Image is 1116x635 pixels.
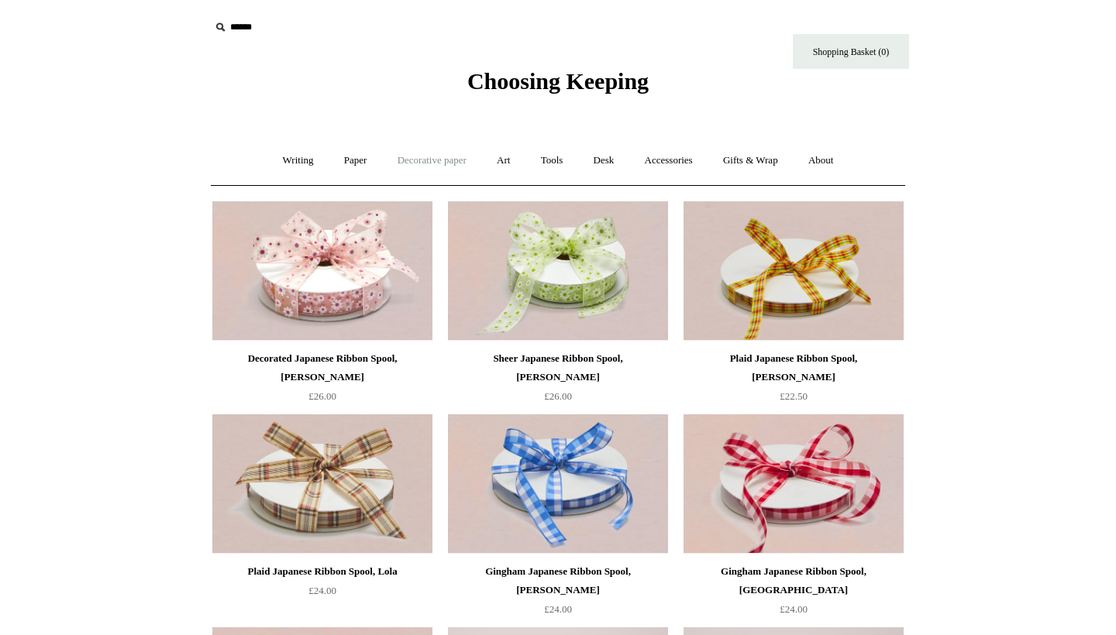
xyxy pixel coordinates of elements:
[448,414,668,554] a: Gingham Japanese Ribbon Spool, Wendy Gingham Japanese Ribbon Spool, Wendy
[448,201,668,341] a: Sheer Japanese Ribbon Spool, Sally Sheer Japanese Ribbon Spool, Sally
[544,603,572,615] span: £24.00
[793,34,909,69] a: Shopping Basket (0)
[216,562,429,581] div: Plaid Japanese Ribbon Spool, Lola
[308,585,336,596] span: £24.00
[483,140,524,181] a: Art
[448,349,668,413] a: Sheer Japanese Ribbon Spool, [PERSON_NAME] £26.00
[780,603,808,615] span: £24.00
[580,140,629,181] a: Desk
[684,414,904,554] a: Gingham Japanese Ribbon Spool, Nancy Gingham Japanese Ribbon Spool, Nancy
[212,349,432,413] a: Decorated Japanese Ribbon Spool, [PERSON_NAME] £26.00
[709,140,792,181] a: Gifts & Wrap
[684,349,904,413] a: Plaid Japanese Ribbon Spool, [PERSON_NAME] £22.50
[794,140,848,181] a: About
[684,414,904,554] img: Gingham Japanese Ribbon Spool, Nancy
[467,68,649,94] span: Choosing Keeping
[269,140,328,181] a: Writing
[687,562,900,599] div: Gingham Japanese Ribbon Spool, [GEOGRAPHIC_DATA]
[448,414,668,554] img: Gingham Japanese Ribbon Spool, Wendy
[684,201,904,341] a: Plaid Japanese Ribbon Spool, Jean Plaid Japanese Ribbon Spool, Jean
[684,201,904,341] img: Plaid Japanese Ribbon Spool, Jean
[448,562,668,626] a: Gingham Japanese Ribbon Spool, [PERSON_NAME] £24.00
[330,140,381,181] a: Paper
[308,390,336,402] span: £26.00
[780,390,808,402] span: £22.50
[544,390,572,402] span: £26.00
[467,81,649,91] a: Choosing Keeping
[687,349,900,386] div: Plaid Japanese Ribbon Spool, [PERSON_NAME]
[216,349,429,386] div: Decorated Japanese Ribbon Spool, [PERSON_NAME]
[452,562,664,599] div: Gingham Japanese Ribbon Spool, [PERSON_NAME]
[212,201,432,341] img: Decorated Japanese Ribbon Spool, Isabelle
[527,140,577,181] a: Tools
[212,414,432,554] img: Plaid Japanese Ribbon Spool, Lola
[384,140,480,181] a: Decorative paper
[684,562,904,626] a: Gingham Japanese Ribbon Spool, [GEOGRAPHIC_DATA] £24.00
[212,562,432,626] a: Plaid Japanese Ribbon Spool, Lola £24.00
[212,414,432,554] a: Plaid Japanese Ribbon Spool, Lola Plaid Japanese Ribbon Spool, Lola
[631,140,707,181] a: Accessories
[452,349,664,386] div: Sheer Japanese Ribbon Spool, [PERSON_NAME]
[448,201,668,341] img: Sheer Japanese Ribbon Spool, Sally
[212,201,432,341] a: Decorated Japanese Ribbon Spool, Isabelle Decorated Japanese Ribbon Spool, Isabelle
